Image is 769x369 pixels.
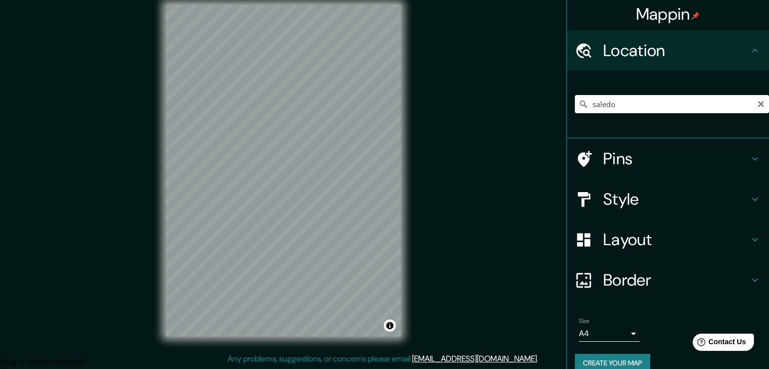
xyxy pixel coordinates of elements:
h4: Layout [603,229,749,250]
div: . [540,353,542,365]
div: A4 [579,326,640,342]
h4: Border [603,270,749,290]
div: Location [567,30,769,71]
span: Upload [61,357,84,366]
div: Layout [567,219,769,260]
canvas: Map [166,5,401,337]
label: Size [579,317,590,326]
div: Border [567,260,769,300]
h4: Location [603,40,749,61]
h4: Style [603,189,749,209]
button: Clear [757,99,765,108]
h4: Pins [603,149,749,169]
button: Toggle attribution [384,319,396,332]
div: . [538,353,540,365]
div: Style [567,179,769,219]
div: Pins [567,139,769,179]
h4: Mappin [636,4,700,24]
input: Pick your city or area [575,95,769,113]
img: pin-icon.png [692,12,700,20]
iframe: Help widget launcher [679,330,758,358]
a: [EMAIL_ADDRESS][DOMAIN_NAME] [412,353,537,364]
p: Any problems, suggestions, or concerns please email . [228,353,538,365]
